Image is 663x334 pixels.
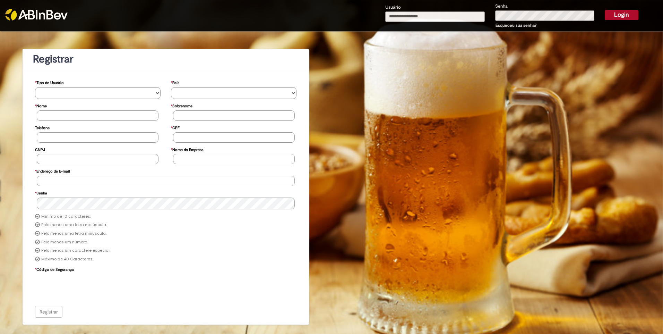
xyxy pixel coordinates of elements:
[385,4,401,11] label: Usuário
[35,166,70,176] label: Endereço de E-mail
[41,257,93,262] label: Máximo de 40 Caracteres.
[41,214,91,219] label: Mínimo de 10 caracteres.
[605,10,638,20] button: Login
[5,9,68,20] img: ABInbev-white.png
[37,274,142,301] iframe: reCAPTCHA
[35,187,47,198] label: Senha
[41,231,106,236] label: Pelo menos uma letra minúscula.
[35,100,47,110] label: Nome
[35,77,64,87] label: Tipo de Usuário
[171,122,180,132] label: CPF
[35,122,50,132] label: Telefone
[171,144,204,154] label: Nome da Empresa
[495,3,508,10] label: Senha
[35,144,45,154] label: CNPJ
[171,77,179,87] label: País
[171,100,192,110] label: Sobrenome
[41,240,88,245] label: Pelo menos um número.
[35,264,74,274] label: Código de Segurança
[41,248,110,253] label: Pelo menos um caractere especial.
[496,23,536,28] a: Esqueceu sua senha?
[41,222,107,228] label: Pelo menos uma letra maiúscula.
[33,53,299,65] h1: Registrar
